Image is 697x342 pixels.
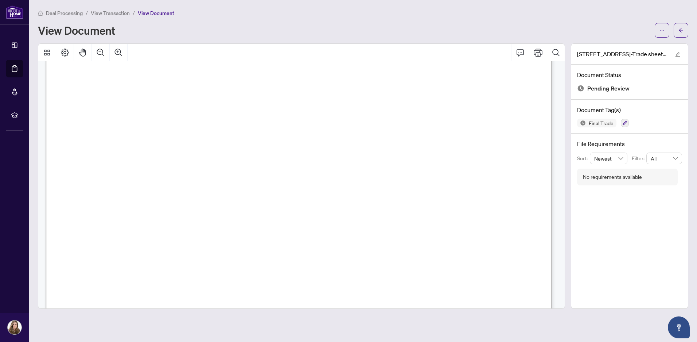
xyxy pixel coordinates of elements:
[583,173,642,181] div: No requirements available
[659,28,665,33] span: ellipsis
[675,52,680,57] span: edit
[632,154,646,162] p: Filter:
[577,70,682,79] h4: Document Status
[46,10,83,16] span: Deal Processing
[577,119,586,127] img: Status Icon
[651,153,678,164] span: All
[577,139,682,148] h4: File Requirements
[668,316,690,338] button: Open asap
[6,5,23,19] img: logo
[577,105,682,114] h4: Document Tag(s)
[38,11,43,16] span: home
[91,10,130,16] span: View Transaction
[577,50,668,58] span: [STREET_ADDRESS]-Trade sheet-[PERSON_NAME] to review.pdf
[38,24,115,36] h1: View Document
[586,120,616,126] span: Final Trade
[8,320,22,334] img: Profile Icon
[138,10,174,16] span: View Document
[594,153,623,164] span: Newest
[577,85,584,92] img: Document Status
[678,28,684,33] span: arrow-left
[133,9,135,17] li: /
[86,9,88,17] li: /
[577,154,590,162] p: Sort:
[587,84,630,93] span: Pending Review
